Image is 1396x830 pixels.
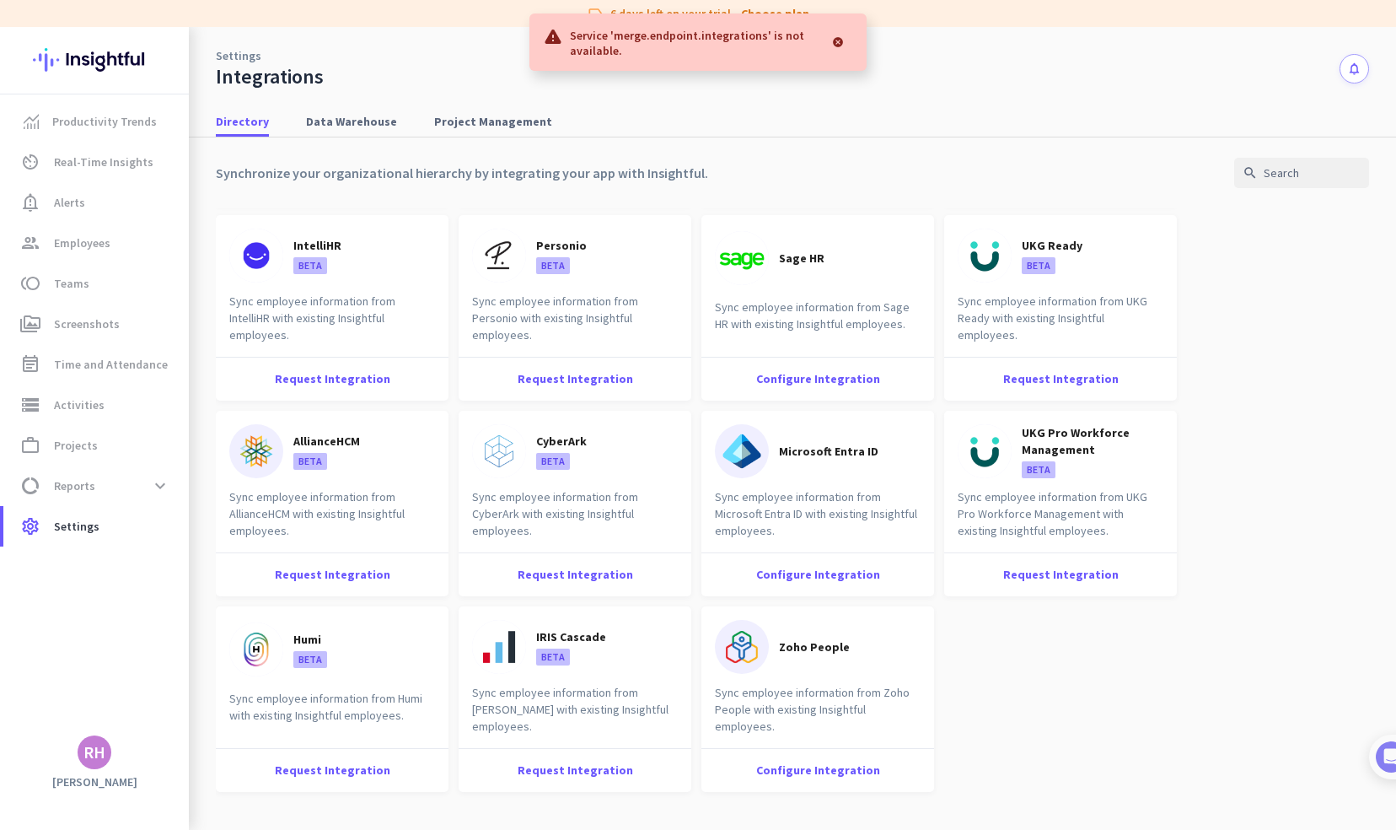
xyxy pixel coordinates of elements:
span: Directory [216,113,269,130]
p: BETA [536,649,570,666]
span: Home [24,569,59,580]
div: RH [83,744,105,761]
input: Search [1234,158,1369,188]
div: Sync employee information from Humi with existing Insightful employees. [216,690,448,743]
div: Request Integration [216,552,448,596]
p: IntelliHR [293,237,341,254]
div: It's time to add your employees! This is crucial since Insightful will start collecting their act... [65,321,293,392]
h1: Tasks [143,8,197,36]
p: BETA [1022,257,1055,274]
i: work_outline [20,435,40,455]
p: Humi [293,631,321,648]
i: event_note [20,354,40,375]
p: BETA [293,453,327,470]
a: menu-itemProductivity Trends [3,101,189,142]
img: icon [958,424,1012,478]
span: Real-Time Insights [54,152,153,172]
div: Sync employee information from Sage HR with existing Insightful employees. [701,299,934,352]
i: label [587,5,604,22]
button: Mark as completed [65,474,195,492]
a: tollTeams [3,263,189,304]
img: Profile image for Tamara [60,176,87,203]
div: Request Integration [944,357,1177,401]
div: Request Integration [944,552,1177,596]
a: groupEmployees [3,223,189,263]
div: 1Add employees [31,288,306,315]
span: Tasks [277,569,313,580]
a: notification_importantAlerts [3,182,189,223]
div: Sync employee information from Microsoft Entra ID with existing Insightful employees. [701,488,934,552]
span: Screenshots [54,314,120,334]
p: About 10 minutes [215,222,320,240]
button: expand_more [145,471,175,501]
button: Help [169,526,253,594]
div: Sync employee information from UKG Ready with existing Insightful employees. [944,293,1177,357]
div: Configure Integration [701,748,934,792]
div: Request Integration [459,748,691,792]
div: Request Integration [216,748,448,792]
p: Personio [536,237,587,254]
p: Synchronize your organizational hierarchy by integrating your app with Insightful. [216,163,708,183]
div: Sync employee information from [PERSON_NAME] with existing Insightful employees. [459,684,691,748]
p: 4 steps [17,222,60,240]
a: work_outlineProjects [3,425,189,466]
div: [PERSON_NAME] from Insightful [94,181,277,198]
span: Employees [54,233,110,253]
p: AllianceHCM [293,433,360,450]
span: Messages [98,569,156,580]
span: Time and Attendance [54,354,168,375]
div: Sync employee information from CyberArk with existing Insightful employees. [459,488,691,552]
a: storageActivities [3,385,189,425]
p: BETA [536,453,570,470]
img: icon [715,620,769,674]
a: av_timerReal-Time Insights [3,142,189,182]
div: Request Integration [459,357,691,401]
img: icon [472,424,526,478]
span: Activities [54,395,105,415]
img: icon [229,229,283,283]
img: icon [715,424,769,478]
img: icon [472,620,526,674]
div: Request Integration [459,552,691,596]
span: Reports [54,476,95,496]
div: Configure Integration [701,552,934,596]
span: Project Management [434,113,552,130]
i: notification_important [20,192,40,213]
img: icon [715,231,769,285]
span: Alerts [54,192,85,213]
div: You're just a few steps away from completing the essential app setup [24,126,314,166]
a: perm_mediaScreenshots [3,304,189,344]
div: Sync employee information from AllianceHCM with existing Insightful employees. [216,488,448,552]
i: settings [20,516,40,536]
img: icon [958,229,1012,283]
div: Show me how [65,392,293,439]
p: Service 'merge.endpoint.integrations' is not available. [570,26,824,58]
button: notifications [1340,54,1369,84]
span: Productivity Trends [52,111,157,132]
p: Microsoft Entra ID [779,443,878,460]
p: Sage HR [779,250,824,267]
i: toll [20,273,40,294]
i: data_usage [20,476,40,496]
div: Sync employee information from Personio with existing Insightful employees. [459,293,691,357]
p: BETA [536,257,570,274]
a: data_usageReportsexpand_more [3,466,189,506]
p: BETA [293,651,327,668]
span: Help [197,569,224,580]
div: Add employees [65,294,286,310]
p: CyberArk [536,433,587,450]
i: perm_media [20,314,40,334]
p: UKG Pro Workforce Management [1022,424,1163,458]
p: BETA [1022,461,1055,478]
button: Messages [84,526,169,594]
i: search [1243,165,1258,181]
img: Insightful logo [33,27,156,93]
div: Close [296,7,326,37]
div: Sync employee information from IntelliHR with existing Insightful employees. [216,293,448,357]
span: Settings [54,516,99,536]
a: Show me how [65,406,184,439]
p: IRIS Cascade [536,628,606,645]
span: Teams [54,273,89,294]
div: Sync employee information from UKG Pro Workforce Management with existing Insightful employees. [944,488,1177,552]
div: Configure Integration [701,357,934,401]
